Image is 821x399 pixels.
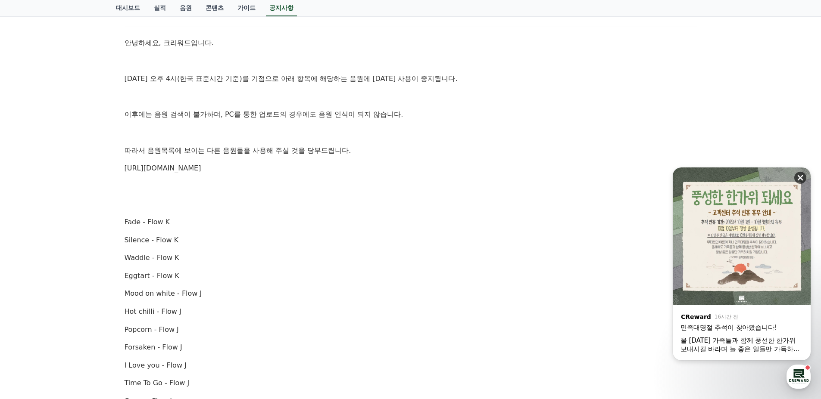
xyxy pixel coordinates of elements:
a: [URL][DOMAIN_NAME] [125,164,201,172]
a: 설정 [111,273,165,294]
p: Silence - Flow K [125,235,697,246]
span: 대화 [79,286,89,293]
a: 대화 [57,273,111,294]
a: 홈 [3,273,57,294]
p: 따라서 음원목록에 보이는 다른 음원들을 사용해 주실 것을 당부드립니다. [125,145,697,156]
p: 이후에는 음원 검색이 불가하며, PC를 통한 업로드의 경우에도 음원 인식이 되지 않습니다. [125,109,697,120]
p: I Love you - Flow J [125,360,697,371]
p: Eggtart - Flow K [125,270,697,281]
p: 안녕하세요, 크리워드입니다. [125,37,697,49]
span: 홈 [27,286,32,293]
p: Fade - Flow K [125,217,697,228]
p: Hot chilli - Flow J [125,306,697,317]
p: Time To Go - Flow J [125,377,697,389]
p: Popcorn - Flow J [125,324,697,335]
span: 설정 [133,286,144,293]
p: [DATE] 오후 4시(한국 표준시간 기준)를 기점으로 아래 항목에 해당하는 음원에 [DATE] 사용이 중지됩니다. [125,73,697,84]
p: Forsaken - Flow J [125,342,697,353]
p: Mood on white - Flow J [125,288,697,299]
p: Waddle - Flow K [125,252,697,263]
